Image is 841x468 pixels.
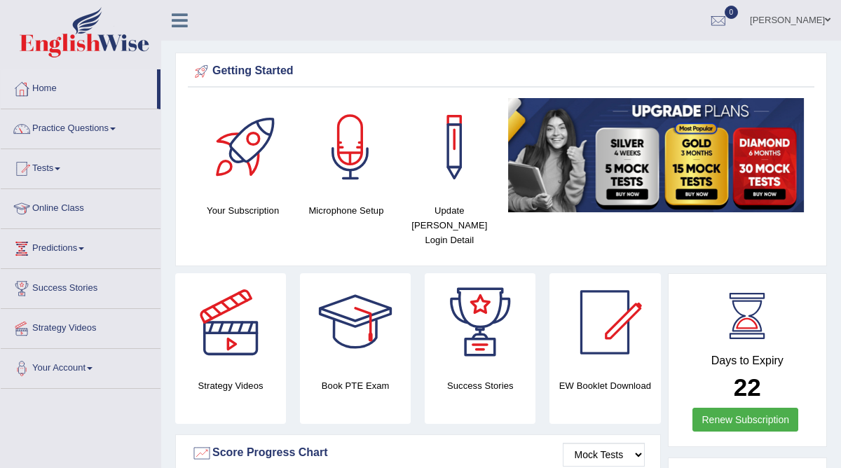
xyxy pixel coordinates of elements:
[725,6,739,19] span: 0
[684,355,812,367] h4: Days to Expiry
[1,69,157,104] a: Home
[692,408,798,432] a: Renew Subscription
[300,378,411,393] h4: Book PTE Exam
[191,61,811,82] div: Getting Started
[191,443,645,464] div: Score Progress Chart
[549,378,660,393] h4: EW Booklet Download
[198,203,287,218] h4: Your Subscription
[425,378,535,393] h4: Success Stories
[301,203,390,218] h4: Microphone Setup
[1,309,160,344] a: Strategy Videos
[1,189,160,224] a: Online Class
[1,229,160,264] a: Predictions
[1,109,160,144] a: Practice Questions
[175,378,286,393] h4: Strategy Videos
[405,203,494,247] h4: Update [PERSON_NAME] Login Detail
[1,269,160,304] a: Success Stories
[734,373,761,401] b: 22
[1,149,160,184] a: Tests
[1,349,160,384] a: Your Account
[508,98,804,212] img: small5.jpg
